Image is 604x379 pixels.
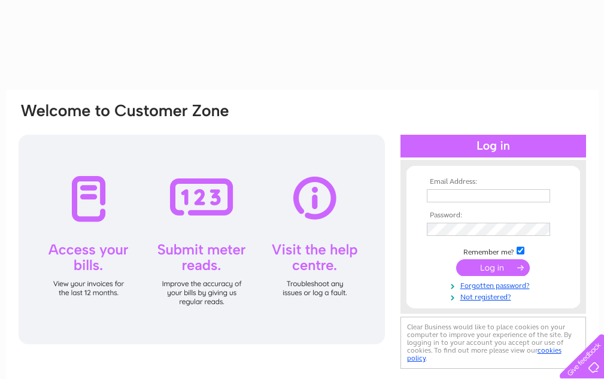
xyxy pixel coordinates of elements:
[427,279,563,290] a: Forgotten password?
[407,346,561,362] a: cookies policy
[424,178,563,186] th: Email Address:
[400,317,586,369] div: Clear Business would like to place cookies on your computer to improve your experience of the sit...
[456,259,530,276] input: Submit
[424,245,563,257] td: Remember me?
[424,211,563,220] th: Password:
[427,290,563,302] a: Not registered?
